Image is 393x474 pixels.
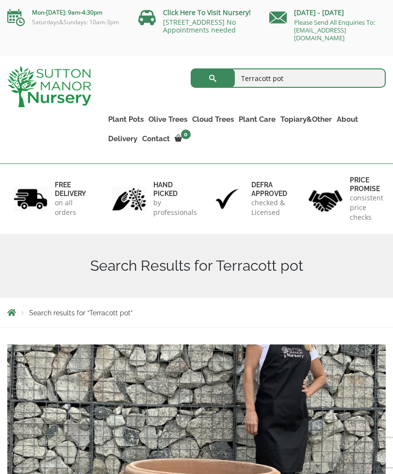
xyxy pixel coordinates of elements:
img: 3.jpg [210,187,244,212]
p: Saturdays&Sundays: 10am-3pm [7,18,124,26]
h6: FREE DELIVERY [55,180,86,198]
h1: Search Results for Terracott pot [7,257,386,275]
a: Please Send All Enquiries To: [EMAIL_ADDRESS][DOMAIN_NAME] [294,18,375,42]
a: About [334,113,360,126]
h6: hand picked [153,180,197,198]
a: Plant Care [236,113,278,126]
img: 2.jpg [112,187,146,212]
p: on all orders [55,198,86,217]
img: 1.jpg [14,187,48,212]
img: 4.jpg [309,184,343,213]
h6: Defra approved [251,180,287,198]
a: 0 [172,132,194,146]
input: Search... [191,68,386,88]
span: Search results for “Terracott pot” [29,309,132,317]
a: Contact [140,132,172,146]
a: Topiary&Other [278,113,334,126]
img: logo [7,66,91,107]
a: Cloud Trees [190,113,236,126]
a: Click Here To Visit Nursery! [163,8,251,17]
h6: Price promise [350,176,383,193]
nav: Breadcrumbs [7,309,386,316]
p: checked & Licensed [251,198,287,217]
p: [DATE] - [DATE] [269,7,386,18]
p: Mon-[DATE]: 9am-4:30pm [7,7,124,18]
a: [STREET_ADDRESS] No Appointments needed [163,17,236,34]
span: 0 [181,130,191,139]
a: Plant Pots [106,113,146,126]
a: Terracotta Tuscan Pot Rolled Rim 65 (Handmade) [7,431,386,440]
a: Delivery [106,132,140,146]
a: Olive Trees [146,113,190,126]
p: by professionals [153,198,197,217]
p: consistent price checks [350,193,383,222]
